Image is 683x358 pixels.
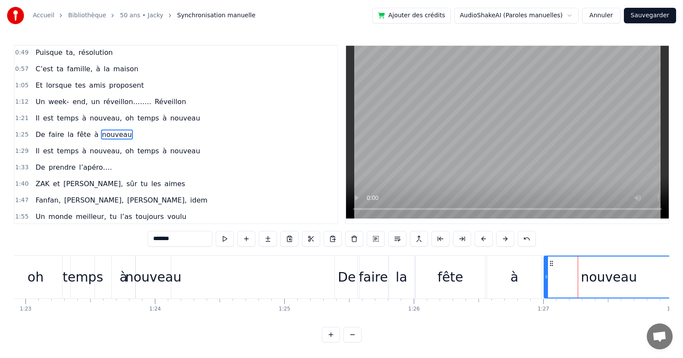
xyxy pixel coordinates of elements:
[15,180,28,188] span: 1:40
[93,130,99,139] span: à
[33,11,54,20] a: Accueil
[95,64,101,74] span: à
[56,64,64,74] span: ta
[136,113,160,123] span: temps
[125,267,181,287] div: nouveau
[63,179,124,189] span: [PERSON_NAME],
[20,306,31,313] div: 1:23
[103,64,110,74] span: la
[35,48,63,57] span: Puisque
[35,113,40,123] span: Il
[76,130,92,139] span: fête
[48,162,77,172] span: prendre
[42,146,54,156] span: est
[15,147,28,155] span: 1:29
[667,306,679,313] div: 1:28
[359,267,388,287] div: faire
[647,323,673,349] div: Ouvrir le chat
[81,146,87,156] span: à
[15,196,28,205] span: 1:47
[177,11,256,20] span: Synchronisation manuelle
[120,212,133,222] span: l’as
[150,179,162,189] span: les
[108,80,145,90] span: proposent
[89,146,123,156] span: nouveau,
[189,195,208,205] span: idem
[35,97,46,107] span: Un
[136,146,160,156] span: temps
[35,195,61,205] span: Fanfan,
[396,267,407,287] div: la
[15,65,28,73] span: 0:57
[89,113,123,123] span: nouveau,
[47,97,70,107] span: week-
[56,113,79,123] span: temps
[408,306,420,313] div: 1:26
[169,146,201,156] span: nouveau
[103,97,152,107] span: réveillon……..
[33,11,255,20] nav: breadcrumb
[135,212,165,222] span: toujours
[66,64,93,74] span: famille,
[15,114,28,123] span: 1:21
[52,179,61,189] span: et
[140,179,148,189] span: tu
[35,146,40,156] span: Il
[101,130,132,139] span: nouveau
[35,64,54,74] span: C’est
[72,97,88,107] span: end,
[581,267,637,287] div: nouveau
[279,306,290,313] div: 1:25
[125,146,135,156] span: oh
[15,98,28,106] span: 1:12
[169,113,201,123] span: nouveau
[15,163,28,172] span: 1:33
[81,113,87,123] span: à
[56,146,79,156] span: temps
[90,97,101,107] span: un
[510,267,518,287] div: à
[35,179,50,189] span: ZAK
[149,306,161,313] div: 1:24
[162,146,168,156] span: à
[437,267,463,287] div: fête
[15,48,28,57] span: 0:49
[162,113,168,123] span: à
[113,64,139,74] span: maison
[88,80,107,90] span: amis
[48,130,65,139] span: faire
[15,81,28,90] span: 1:05
[63,195,125,205] span: [PERSON_NAME],
[624,8,676,23] button: Sauvegarder
[7,7,24,24] img: youka
[47,212,73,222] span: monde
[67,130,75,139] span: la
[154,97,187,107] span: Réveillon
[74,80,86,90] span: tes
[28,267,44,287] div: oh
[42,113,54,123] span: est
[167,212,187,222] span: voulu
[120,11,163,20] a: 50 ans • Jacky
[68,11,106,20] a: Bibliothèque
[63,267,103,287] div: temps
[164,179,186,189] span: aimes
[126,195,188,205] span: [PERSON_NAME],
[126,179,138,189] span: sûr
[120,267,127,287] div: à
[78,48,113,57] span: résolution
[372,8,451,23] button: Ajouter des crédits
[109,212,117,222] span: tu
[582,8,620,23] button: Annuler
[35,162,46,172] span: De
[125,113,135,123] span: oh
[78,162,113,172] span: l’apéro….
[75,212,107,222] span: meilleur,
[35,130,46,139] span: De
[15,212,28,221] span: 1:55
[65,48,76,57] span: ta,
[45,80,72,90] span: lorsque
[338,267,356,287] div: De
[15,130,28,139] span: 1:25
[538,306,549,313] div: 1:27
